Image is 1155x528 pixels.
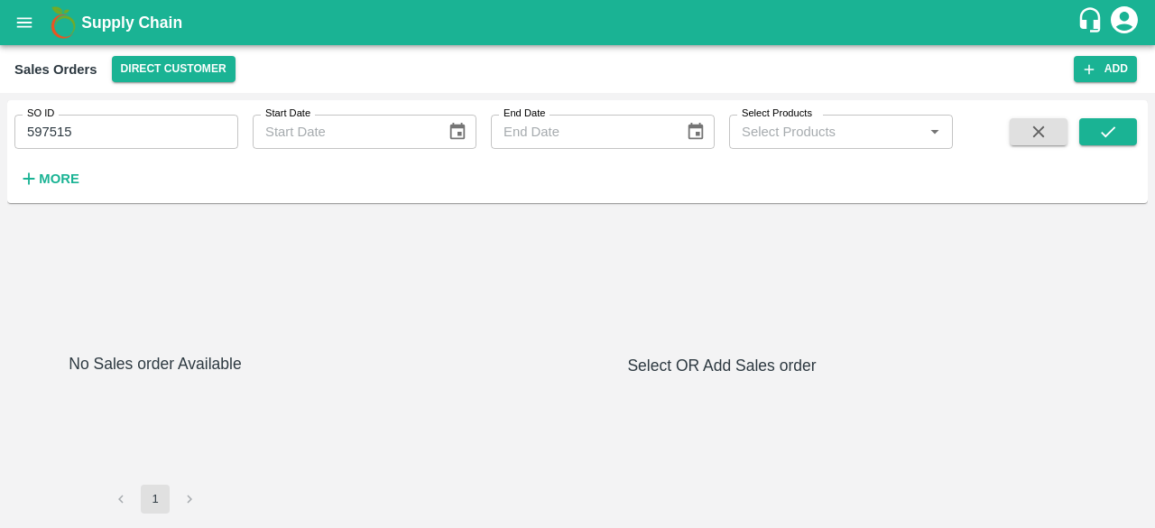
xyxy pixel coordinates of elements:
[69,351,241,485] h6: No Sales order Available
[14,163,84,194] button: More
[27,107,54,121] label: SO ID
[1108,4,1141,42] div: account of current user
[265,107,310,121] label: Start Date
[14,115,238,149] input: Enter SO ID
[14,58,97,81] div: Sales Orders
[1074,56,1137,82] button: Add
[504,107,545,121] label: End Date
[81,10,1076,35] a: Supply Chain
[1076,6,1108,39] div: customer-support
[440,115,475,149] button: Choose date
[45,5,81,41] img: logo
[491,115,671,149] input: End Date
[303,353,1141,378] h6: Select OR Add Sales order
[679,115,713,149] button: Choose date
[923,120,947,144] button: Open
[735,120,918,144] input: Select Products
[81,14,182,32] b: Supply Chain
[253,115,433,149] input: Start Date
[104,485,207,514] nav: pagination navigation
[141,485,170,514] button: page 1
[4,2,45,43] button: open drawer
[39,171,79,186] strong: More
[742,107,812,121] label: Select Products
[112,56,236,82] button: Select DC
